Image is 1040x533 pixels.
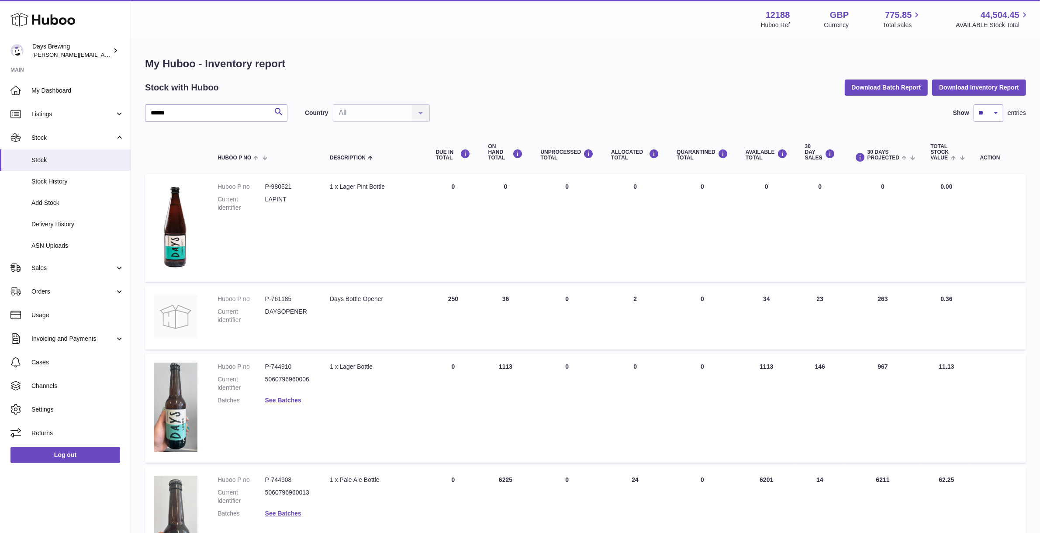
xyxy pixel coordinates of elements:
img: product image [154,363,197,452]
td: 0 [480,174,532,282]
label: Country [305,109,328,117]
td: 1113 [737,354,796,463]
div: 30 DAY SALES [805,144,835,161]
span: My Dashboard [31,87,124,95]
span: Delivery History [31,220,124,228]
div: QUARANTINED Total [677,149,728,161]
div: ON HAND Total [488,144,523,161]
span: 0.00 [940,183,952,190]
dd: 5060796960006 [265,375,312,392]
span: Sales [31,264,115,272]
a: See Batches [265,510,301,517]
span: Channels [31,382,124,390]
img: product image [154,183,197,271]
span: ASN Uploads [31,242,124,250]
span: Invoicing and Payments [31,335,115,343]
label: Show [953,109,969,117]
td: 250 [427,286,480,350]
span: Cases [31,358,124,367]
td: 967 [844,354,922,463]
span: 44,504.45 [981,9,1019,21]
span: Description [330,155,366,161]
a: 775.85 Total sales [883,9,922,29]
dt: Batches [218,396,265,405]
span: Total stock value [930,144,949,161]
td: 2 [602,286,668,350]
img: product image [154,295,197,339]
dt: Huboo P no [218,476,265,484]
dt: Current identifier [218,375,265,392]
span: Stock History [31,177,124,186]
dt: Huboo P no [218,183,265,191]
a: See Batches [265,397,301,404]
h2: Stock with Huboo [145,82,219,93]
td: 0 [602,174,668,282]
span: [PERSON_NAME][EMAIL_ADDRESS][DOMAIN_NAME] [32,51,175,58]
td: 36 [480,286,532,350]
a: 44,504.45 AVAILABLE Stock Total [956,9,1030,29]
span: AVAILABLE Stock Total [956,21,1030,29]
span: 62.25 [939,476,954,483]
span: Returns [31,429,124,437]
dt: Current identifier [218,308,265,324]
button: Download Batch Report [845,80,928,95]
dt: Current identifier [218,488,265,505]
dt: Huboo P no [218,363,265,371]
div: Action [980,155,1017,161]
span: 0 [701,363,704,370]
span: Stock [31,156,124,164]
td: 0 [796,174,844,282]
span: Usage [31,311,124,319]
dd: P-980521 [265,183,312,191]
img: greg@daysbrewing.com [10,44,24,57]
td: 0 [532,286,603,350]
div: Days Brewing [32,42,111,59]
td: 1113 [480,354,532,463]
dt: Current identifier [218,195,265,212]
td: 0 [532,174,603,282]
span: 0 [701,183,704,190]
dd: LAPINT [265,195,312,212]
td: 23 [796,286,844,350]
div: Days Bottle Opener [330,295,418,303]
button: Download Inventory Report [932,80,1026,95]
dd: DAYSOPENER [265,308,312,324]
div: UNPROCESSED Total [541,149,594,161]
td: 0 [737,174,796,282]
span: 11.13 [939,363,954,370]
strong: 12188 [766,9,790,21]
strong: GBP [830,9,849,21]
td: 146 [796,354,844,463]
span: Huboo P no [218,155,251,161]
div: AVAILABLE Total [746,149,788,161]
a: Log out [10,447,120,463]
h1: My Huboo - Inventory report [145,57,1026,71]
span: Listings [31,110,115,118]
div: 1 x Lager Pint Bottle [330,183,418,191]
span: 30 DAYS PROJECTED [867,149,899,161]
td: 34 [737,286,796,350]
span: Stock [31,134,115,142]
div: 1 x Lager Bottle [330,363,418,371]
td: 0 [844,174,922,282]
td: 0 [427,174,480,282]
dd: P-744910 [265,363,312,371]
td: 0 [602,354,668,463]
td: 0 [427,354,480,463]
td: 263 [844,286,922,350]
dt: Huboo P no [218,295,265,303]
td: 0 [532,354,603,463]
span: entries [1008,109,1026,117]
div: 1 x Pale Ale Bottle [330,476,418,484]
span: 0 [701,476,704,483]
span: Settings [31,405,124,414]
div: Currency [824,21,849,29]
span: 0.36 [940,295,952,302]
dd: 5060796960013 [265,488,312,505]
span: 0 [701,295,704,302]
span: Add Stock [31,199,124,207]
div: ALLOCATED Total [611,149,659,161]
span: Orders [31,287,115,296]
span: Total sales [883,21,922,29]
div: Huboo Ref [761,21,790,29]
